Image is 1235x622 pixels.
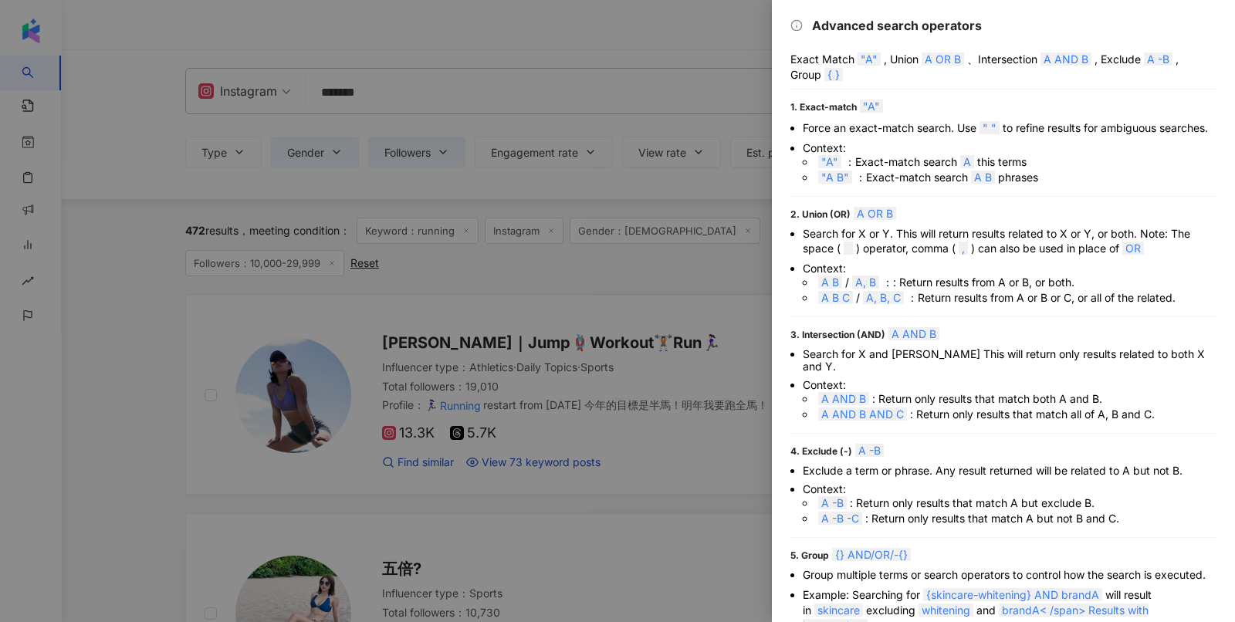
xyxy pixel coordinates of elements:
li: : Return only results that match A but exclude B. [815,495,1216,511]
span: , [959,242,968,255]
li: Context: [803,262,1216,306]
div: 5. Group [790,547,1216,563]
span: "A B" [818,171,852,184]
span: {} AND/OR/-{} [832,548,911,561]
li: / ：: Return results from A or B, or both. [815,275,1216,290]
span: A -B [855,444,884,457]
li: Context: [803,142,1216,185]
span: A, B, C [863,291,904,304]
span: A OR B [922,52,964,66]
li: : Return only results that match A but not B and C. [815,511,1216,526]
span: { } [824,68,843,81]
li: Force an exact-match search. Use to refine results for ambiguous searches. [803,120,1216,136]
span: " " [980,121,1000,134]
li: ：Exact-match search this terms [815,154,1216,170]
li: : Return only results that match all of A, B and C. [815,407,1216,422]
span: A -B -C [818,512,862,525]
div: 2. Union (OR) [790,206,1216,221]
li: Group multiple terms or search operators to control how the search is executed. [803,569,1216,581]
span: A -B [818,496,847,509]
li: Context: [803,379,1216,422]
span: A AND B [888,327,939,340]
div: Exact Match , Union 、Intersection , Exclude , Group [790,52,1216,83]
li: ：Exact-match search phrases [815,170,1216,185]
li: / ：Return results from A or B or C, or all of the related. [815,290,1216,306]
span: "A" [860,100,883,113]
span: "A" [858,52,881,66]
span: A [960,155,974,168]
span: "A" [818,155,841,168]
span: A OR B [854,207,896,220]
span: A -B [1144,52,1172,66]
span: A AND B AND C [818,407,907,421]
div: 3. Intersection (AND) [790,326,1216,342]
span: whitening [919,603,973,617]
li: : Return only results that match both A and B. [815,391,1216,407]
span: A B [971,171,995,184]
span: A, B [852,276,879,289]
span: OR [1122,242,1144,255]
div: 1. Exact-match [790,99,1216,114]
span: {skincare-whitening} AND brandA [923,588,1102,601]
div: 4. Exclude (-) [790,443,1216,458]
div: Advanced search operators [790,19,1216,32]
li: Search for X and [PERSON_NAME] This will return only results related to both X and Y. [803,348,1216,373]
li: Exclude a term or phrase. Any result returned will be related to A but not B. [803,465,1216,477]
span: A B C [818,291,853,304]
span: A B [818,276,842,289]
li: Search for X or Y. This will return results related to X or Y, or both. Note: The space ( ) opera... [803,228,1216,255]
span: A AND B [818,392,869,405]
li: Context: [803,483,1216,526]
span: skincare [814,603,863,617]
span: A AND B [1040,52,1091,66]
